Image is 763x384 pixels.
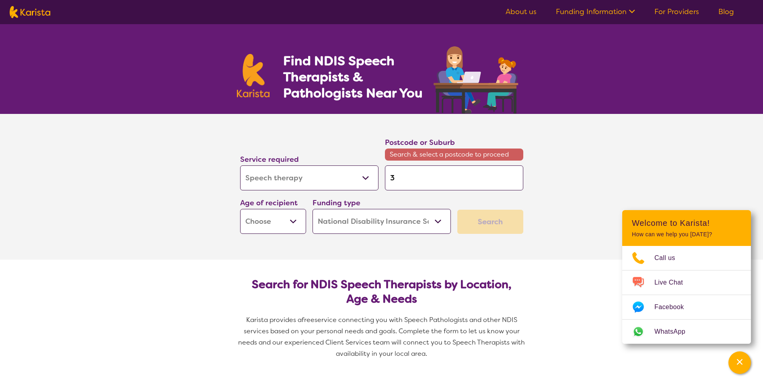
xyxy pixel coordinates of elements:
span: free [302,316,315,324]
div: Channel Menu [622,210,751,344]
button: Channel Menu [728,351,751,374]
input: Type [385,165,523,190]
label: Age of recipient [240,198,298,208]
label: Service required [240,155,299,164]
a: Blog [718,7,734,17]
a: Funding Information [556,7,635,17]
span: WhatsApp [654,326,695,338]
span: Live Chat [654,277,693,289]
span: Karista provides a [246,316,302,324]
p: How can we help you [DATE]? [632,231,741,238]
span: Call us [654,252,685,264]
a: For Providers [654,7,699,17]
h2: Welcome to Karista! [632,218,741,228]
img: speech-therapy [427,43,526,114]
a: Web link opens in a new tab. [622,320,751,344]
label: Postcode or Suburb [385,138,455,147]
span: Search & select a postcode to proceed [385,149,523,161]
span: Facebook [654,301,693,313]
img: Karista logo [10,6,50,18]
h2: Search for NDIS Speech Therapists by Location, Age & Needs [247,277,517,306]
img: Karista logo [237,54,270,97]
span: service connecting you with Speech Pathologists and other NDIS services based on your personal ne... [238,316,526,358]
a: About us [506,7,537,17]
label: Funding type [313,198,360,208]
h1: Find NDIS Speech Therapists & Pathologists Near You [283,53,432,101]
ul: Choose channel [622,246,751,344]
